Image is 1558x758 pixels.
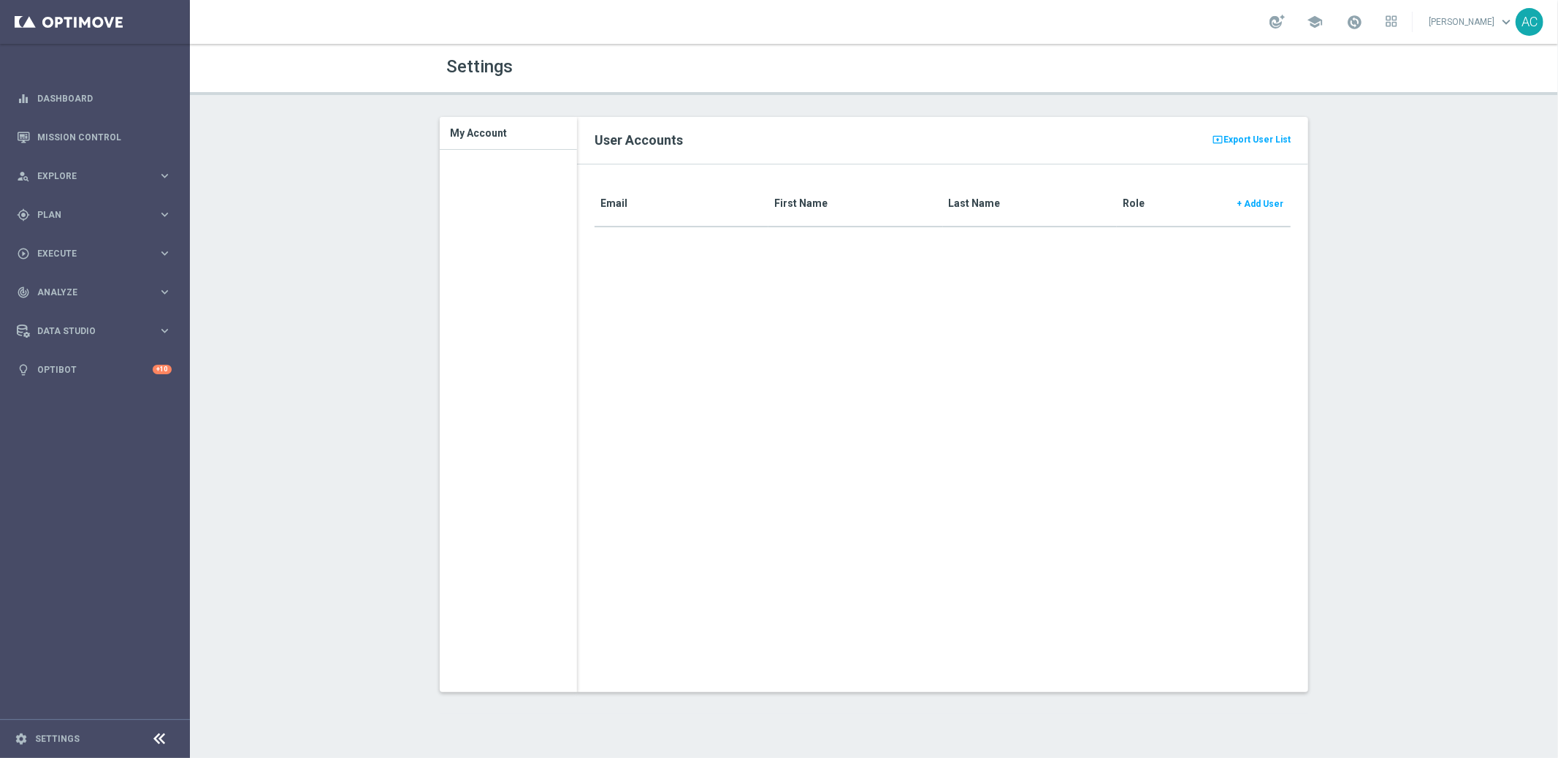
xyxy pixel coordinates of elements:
span: Export User List [1223,131,1291,148]
translate: Last Name [949,197,1001,209]
a: Mission Control [37,118,172,156]
div: Data Studio [17,325,158,338]
span: Execute [37,249,158,258]
i: keyboard_arrow_right [158,246,172,260]
i: person_search [17,170,30,183]
div: Dashboard [17,79,172,118]
span: Plan [37,211,158,219]
h2: User Accounts [595,132,1291,149]
span: Explore [37,172,158,181]
i: play_circle_outline [17,247,30,260]
translate: First Name [774,197,828,209]
div: Explore [17,170,158,183]
div: Plan [17,208,158,221]
a: Optibot [37,350,153,389]
i: keyboard_arrow_right [158,285,172,299]
a: [PERSON_NAME]keyboard_arrow_down [1427,11,1516,33]
a: Dashboard [37,79,172,118]
i: lightbulb [17,363,30,376]
h3: My Account [451,117,566,149]
button: equalizer Dashboard [16,93,172,105]
span: Add User [1244,199,1283,209]
button: play_circle_outline Execute keyboard_arrow_right [16,248,172,259]
i: settings [15,732,28,746]
span: Data Studio [37,327,158,336]
i: keyboard_arrow_right [158,324,172,338]
h1: Settings [447,56,863,77]
button: track_changes Analyze keyboard_arrow_right [16,287,172,298]
translate: Email [600,197,627,209]
span: + [1237,199,1242,209]
div: +10 [153,365,172,374]
translate: Role [1123,197,1145,209]
div: Optibot [17,350,172,389]
button: person_search Explore keyboard_arrow_right [16,170,172,182]
a: Settings [35,735,80,743]
span: school [1307,14,1323,30]
button: Data Studio keyboard_arrow_right [16,325,172,337]
span: Analyze [37,288,158,297]
i: present_to_all [1212,132,1223,147]
button: lightbulb Optibot +10 [16,364,172,376]
i: keyboard_arrow_right [158,169,172,183]
button: gps_fixed Plan keyboard_arrow_right [16,209,172,221]
div: Execute [17,247,158,260]
div: Analyze [17,286,158,299]
i: keyboard_arrow_right [158,208,172,221]
i: track_changes [17,286,30,299]
i: equalizer [17,92,30,105]
div: Mission Control [17,118,172,156]
div: AC [1516,8,1543,36]
button: Mission Control [16,132,172,143]
span: keyboard_arrow_down [1498,14,1514,30]
i: gps_fixed [17,208,30,221]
